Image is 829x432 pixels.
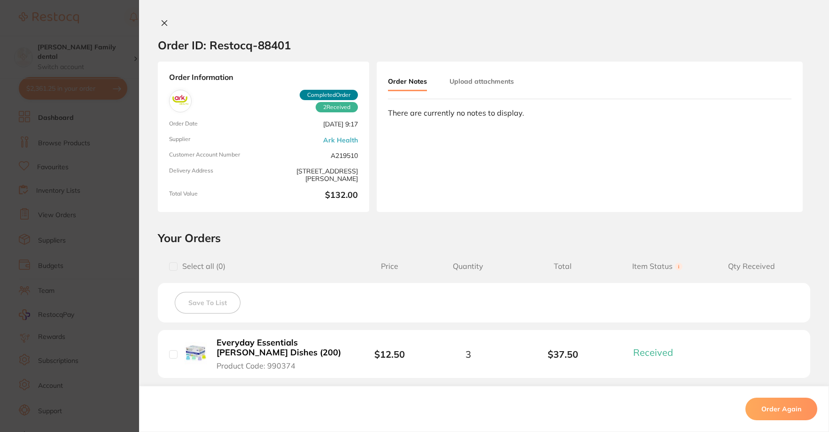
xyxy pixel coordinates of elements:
[158,38,291,52] h2: Order ID: Restocq- 88401
[217,361,295,370] span: Product Code: 990374
[421,262,515,271] span: Quantity
[171,92,189,110] img: Ark Health
[300,90,358,100] span: Completed Order
[388,109,791,117] div: There are currently no notes to display.
[214,338,344,370] button: Everyday Essentials [PERSON_NAME] Dishes (200) Product Code: 990374
[169,167,260,183] span: Delivery Address
[169,190,260,201] span: Total Value
[316,102,358,112] span: Received
[178,262,225,271] span: Select all ( 0 )
[610,262,705,271] span: Item Status
[516,262,610,271] span: Total
[323,136,358,144] a: Ark Health
[169,136,260,144] span: Supplier
[449,73,514,90] button: Upload attachments
[374,348,405,360] b: $12.50
[633,346,673,358] span: Received
[267,151,358,159] span: A219510
[169,120,260,128] span: Order Date
[169,73,358,82] strong: Order Information
[267,167,358,183] span: [STREET_ADDRESS][PERSON_NAME]
[267,190,358,201] b: $132.00
[388,73,427,91] button: Order Notes
[516,349,610,360] b: $37.50
[169,151,260,159] span: Customer Account Number
[630,346,684,358] button: Received
[705,262,799,271] span: Qty Received
[358,262,421,271] span: Price
[185,342,207,364] img: Everyday Essentials Dappen Dishes (200)
[217,338,341,357] b: Everyday Essentials [PERSON_NAME] Dishes (200)
[175,292,240,314] button: Save To List
[465,349,471,360] span: 3
[745,398,817,420] button: Order Again
[158,231,810,245] h2: Your Orders
[267,120,358,128] span: [DATE] 9:17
